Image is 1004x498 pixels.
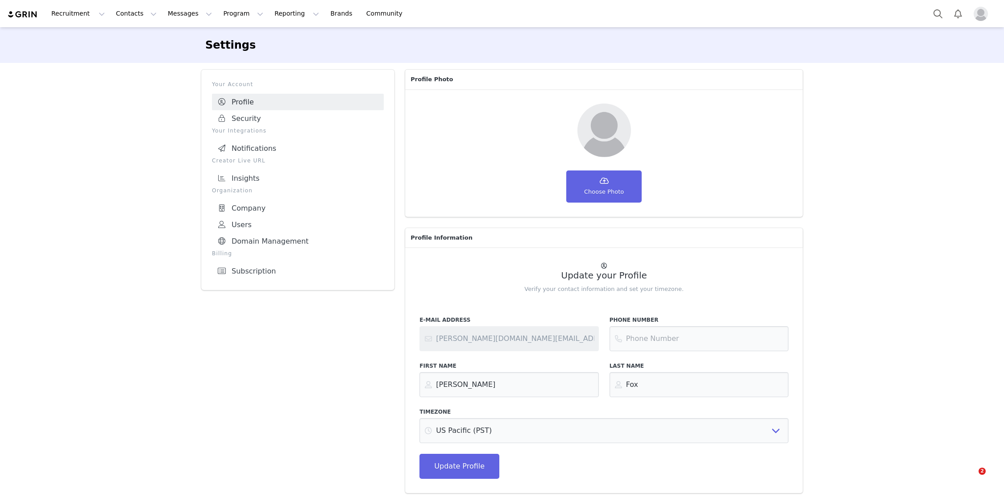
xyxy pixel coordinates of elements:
label: E-Mail Address [419,316,598,324]
label: Timezone [419,408,788,416]
a: Profile [212,94,384,110]
button: Search [928,4,948,24]
button: Messages [162,4,217,24]
span: Profile Information [411,233,473,242]
input: Last Name [610,372,788,397]
a: Users [212,216,384,233]
a: Notifications [212,140,384,157]
button: Contacts [111,4,162,24]
a: Security [212,110,384,127]
button: Update Profile [419,454,499,479]
button: Notifications [948,4,968,24]
p: Your Account [212,80,384,88]
a: Subscription [212,263,384,279]
label: Last Name [610,362,788,370]
button: Recruitment [46,4,110,24]
button: Profile [968,7,997,21]
a: Insights [212,170,384,187]
input: Phone Number [610,326,788,351]
img: Your picture [577,104,631,157]
label: Phone Number [610,316,788,324]
select: Select Timezone [419,418,788,443]
a: Domain Management [212,233,384,249]
button: Program [218,4,269,24]
button: Reporting [269,4,324,24]
span: Profile Photo [411,75,453,84]
p: Billing [212,249,384,257]
img: placeholder-profile.jpg [974,7,988,21]
iframe: Intercom live chat [960,468,982,489]
p: Creator Live URL [212,157,384,165]
a: Brands [325,4,360,24]
img: grin logo [7,10,38,19]
span: Choose Photo [584,187,624,196]
p: Verify your contact information and set your timezone. [419,285,788,294]
label: First Name [419,362,598,370]
span: Update Profile [434,461,485,472]
h2: Update your Profile [419,270,788,281]
a: Company [212,200,384,216]
p: Organization [212,187,384,195]
input: Contact support or your account administrator to change your email address [419,326,598,351]
a: Community [361,4,412,24]
input: First Name [419,372,598,397]
span: 2 [979,468,986,475]
p: Your Integrations [212,127,384,135]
